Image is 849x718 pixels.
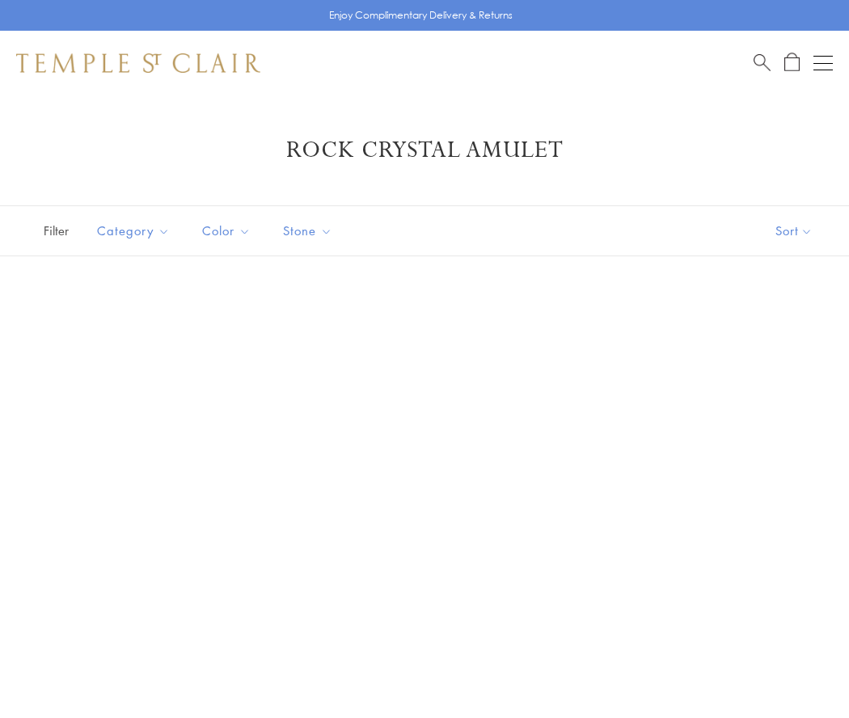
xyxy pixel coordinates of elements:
[194,221,263,241] span: Color
[271,213,344,249] button: Stone
[784,53,800,73] a: Open Shopping Bag
[739,206,849,256] button: Show sort by
[754,53,771,73] a: Search
[275,221,344,241] span: Stone
[329,7,513,23] p: Enjoy Complimentary Delivery & Returns
[89,221,182,241] span: Category
[85,213,182,249] button: Category
[40,136,809,165] h1: Rock Crystal Amulet
[813,53,833,73] button: Open navigation
[16,53,260,73] img: Temple St. Clair
[190,213,263,249] button: Color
